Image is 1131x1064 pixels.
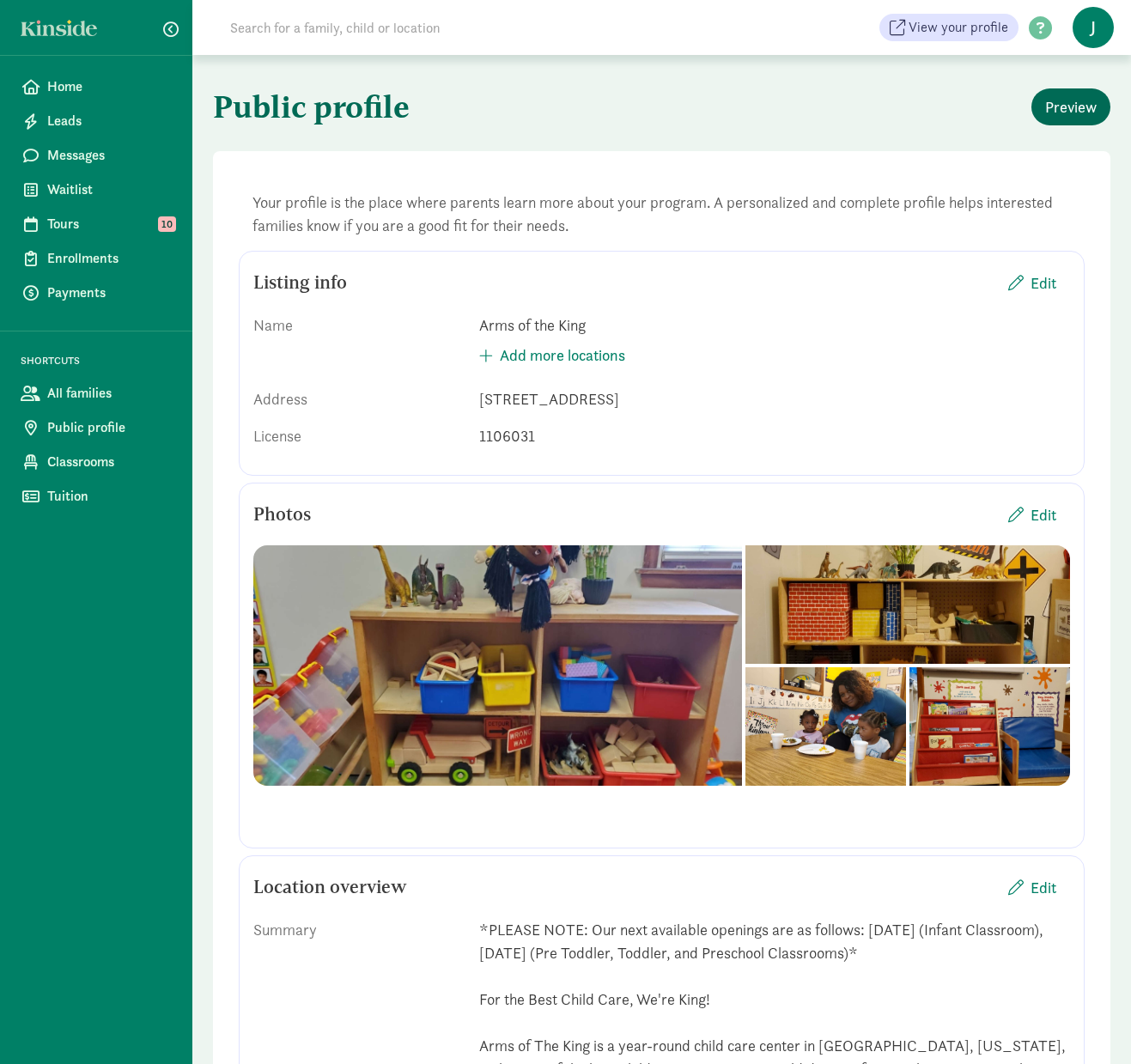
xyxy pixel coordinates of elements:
[47,214,172,234] span: Tours
[47,111,172,131] span: Leads
[994,496,1070,533] button: Edit
[47,486,172,507] span: Tuition
[47,283,172,303] span: Payments
[47,452,172,472] span: Classrooms
[479,313,1070,337] div: Arms of the King
[879,14,1019,41] a: View your profile
[213,76,659,137] h1: Public profile
[909,17,1008,38] span: View your profile
[47,383,172,404] span: All families
[220,10,702,45] input: Search for a family, child or location
[465,337,639,374] button: Add more locations
[47,417,172,438] span: Public profile
[253,504,311,525] h5: Photos
[47,248,172,269] span: Enrollments
[253,877,407,897] h5: Location overview
[47,145,172,166] span: Messages
[500,344,625,367] span: Add more locations
[7,479,185,514] a: Tuition
[253,313,465,374] div: Name
[7,276,185,310] a: Payments
[1031,876,1056,899] span: Edit
[47,76,172,97] span: Home
[7,207,185,241] a: Tours 10
[1031,88,1110,125] button: Preview
[253,387,465,410] div: Address
[7,70,185,104] a: Home
[1031,271,1056,295] span: Edit
[7,376,185,410] a: All families
[479,424,1070,447] div: 1106031
[7,410,185,445] a: Public profile
[479,387,1070,410] div: [STREET_ADDRESS]
[1045,95,1097,119] span: Preview
[253,272,347,293] h5: Listing info
[7,445,185,479] a: Classrooms
[1045,982,1131,1064] iframe: Chat Widget
[1031,503,1056,526] span: Edit
[7,241,185,276] a: Enrollments
[994,869,1070,906] button: Edit
[994,264,1070,301] button: Edit
[47,179,172,200] span: Waitlist
[7,138,185,173] a: Messages
[253,424,465,447] div: License
[7,173,185,207] a: Waitlist
[7,104,185,138] a: Leads
[239,177,1085,251] div: Your profile is the place where parents learn more about your program. A personalized and complet...
[158,216,176,232] span: 10
[1073,7,1114,48] span: J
